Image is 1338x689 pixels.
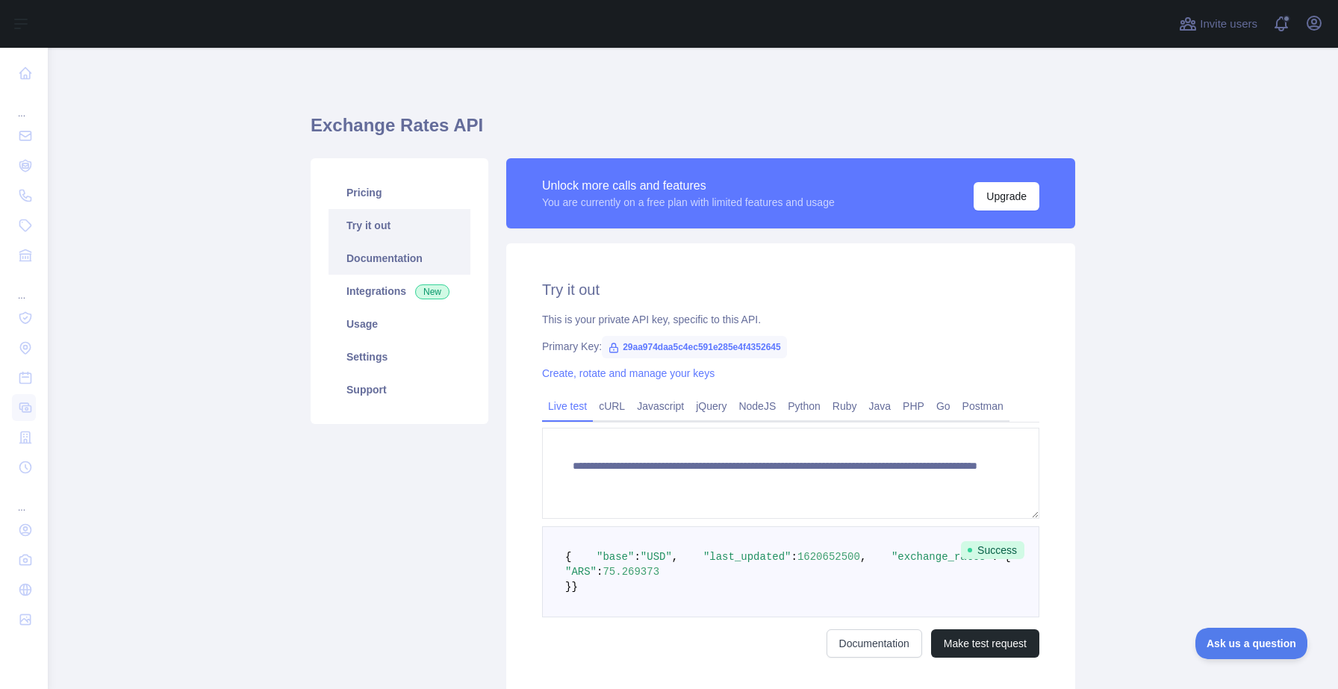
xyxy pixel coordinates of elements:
[12,90,36,119] div: ...
[827,629,922,658] a: Documentation
[12,484,36,514] div: ...
[602,336,787,358] span: 29aa974daa5c4ec591e285e4f4352645
[827,394,863,418] a: Ruby
[542,367,715,379] a: Create, rotate and manage your keys
[329,275,470,308] a: Integrations New
[782,394,827,418] a: Python
[1176,12,1260,36] button: Invite users
[329,242,470,275] a: Documentation
[593,394,631,418] a: cURL
[597,551,634,563] span: "base"
[542,312,1039,327] div: This is your private API key, specific to this API.
[931,629,1039,658] button: Make test request
[641,551,672,563] span: "USD"
[863,394,897,418] a: Java
[565,581,571,593] span: }
[597,566,603,578] span: :
[897,394,930,418] a: PHP
[961,541,1024,559] span: Success
[329,176,470,209] a: Pricing
[565,551,571,563] span: {
[1200,16,1257,33] span: Invite users
[634,551,640,563] span: :
[542,195,835,210] div: You are currently on a free plan with limited features and usage
[791,551,797,563] span: :
[930,394,956,418] a: Go
[797,551,860,563] span: 1620652500
[603,566,659,578] span: 75.269373
[860,551,866,563] span: ,
[329,209,470,242] a: Try it out
[703,551,791,563] span: "last_updated"
[672,551,678,563] span: ,
[892,551,992,563] span: "exchange_rates"
[329,308,470,340] a: Usage
[12,272,36,302] div: ...
[690,394,732,418] a: jQuery
[1195,628,1308,659] iframe: Toggle Customer Support
[329,340,470,373] a: Settings
[956,394,1009,418] a: Postman
[329,373,470,406] a: Support
[732,394,782,418] a: NodeJS
[415,284,449,299] span: New
[542,177,835,195] div: Unlock more calls and features
[542,339,1039,354] div: Primary Key:
[631,394,690,418] a: Javascript
[974,182,1039,211] button: Upgrade
[571,581,577,593] span: }
[542,394,593,418] a: Live test
[565,566,597,578] span: "ARS"
[542,279,1039,300] h2: Try it out
[311,113,1075,149] h1: Exchange Rates API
